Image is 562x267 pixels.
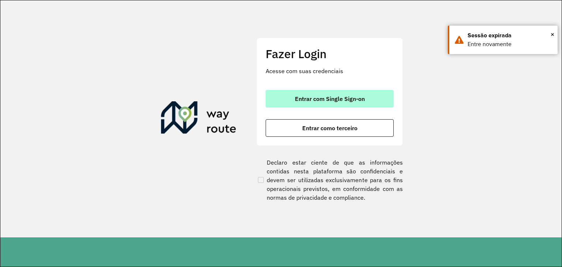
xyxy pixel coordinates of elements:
button: Close [551,29,554,40]
div: Sessão expirada [468,31,552,40]
p: Acesse com suas credenciais [266,67,394,75]
button: button [266,90,394,108]
h2: Fazer Login [266,47,394,61]
span: Entrar como terceiro [302,125,357,131]
span: × [551,29,554,40]
button: button [266,119,394,137]
img: Roteirizador AmbevTech [161,101,236,136]
div: Entre novamente [468,40,552,49]
span: Entrar com Single Sign-on [295,96,365,102]
label: Declaro estar ciente de que as informações contidas nesta plataforma são confidenciais e devem se... [256,158,403,202]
